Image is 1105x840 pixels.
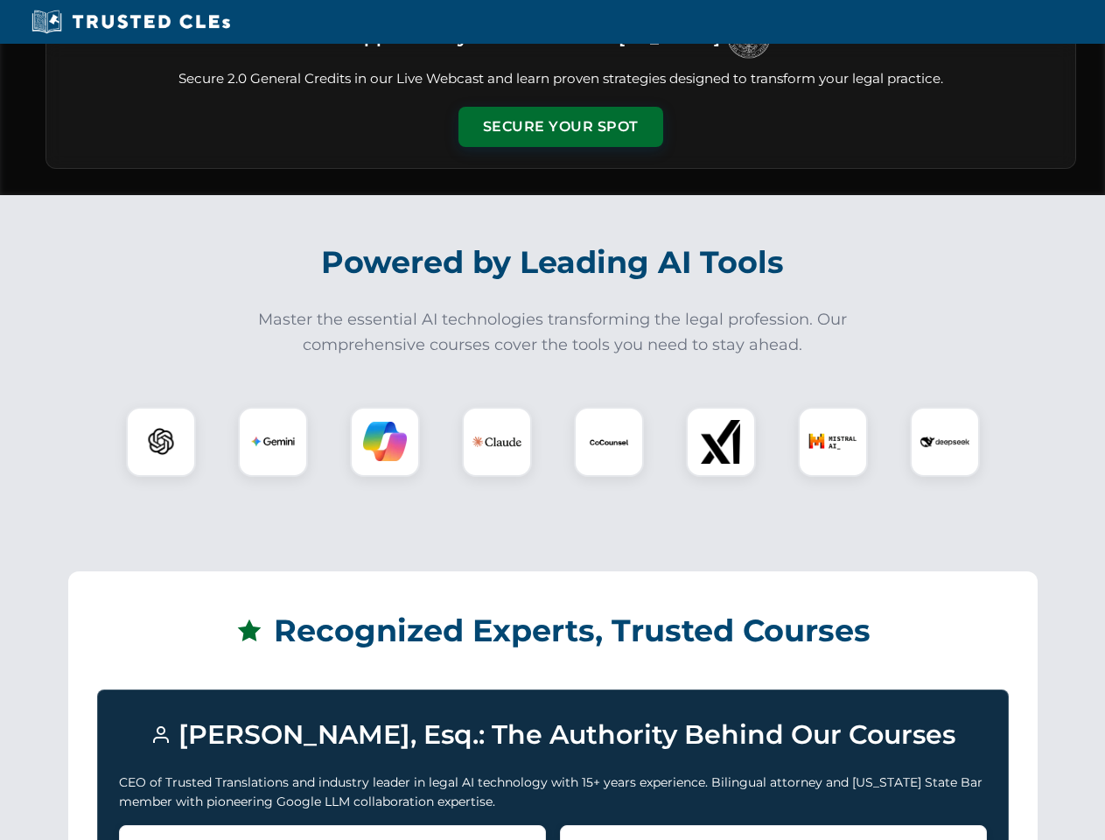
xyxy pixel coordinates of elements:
[462,407,532,477] div: Claude
[136,416,186,467] img: ChatGPT Logo
[458,107,663,147] button: Secure Your Spot
[119,711,987,759] h3: [PERSON_NAME], Esq.: The Authority Behind Our Courses
[363,420,407,464] img: Copilot Logo
[251,420,295,464] img: Gemini Logo
[68,232,1038,293] h2: Powered by Leading AI Tools
[238,407,308,477] div: Gemini
[920,417,969,466] img: DeepSeek Logo
[119,773,987,812] p: CEO of Trusted Translations and industry leader in legal AI technology with 15+ years experience....
[26,9,235,35] img: Trusted CLEs
[686,407,756,477] div: xAI
[798,407,868,477] div: Mistral AI
[126,407,196,477] div: ChatGPT
[699,420,743,464] img: xAI Logo
[574,407,644,477] div: CoCounsel
[587,420,631,464] img: CoCounsel Logo
[472,417,521,466] img: Claude Logo
[247,307,859,358] p: Master the essential AI technologies transforming the legal profession. Our comprehensive courses...
[97,600,1009,661] h2: Recognized Experts, Trusted Courses
[67,69,1054,89] p: Secure 2.0 General Credits in our Live Webcast and learn proven strategies designed to transform ...
[808,417,857,466] img: Mistral AI Logo
[910,407,980,477] div: DeepSeek
[350,407,420,477] div: Copilot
